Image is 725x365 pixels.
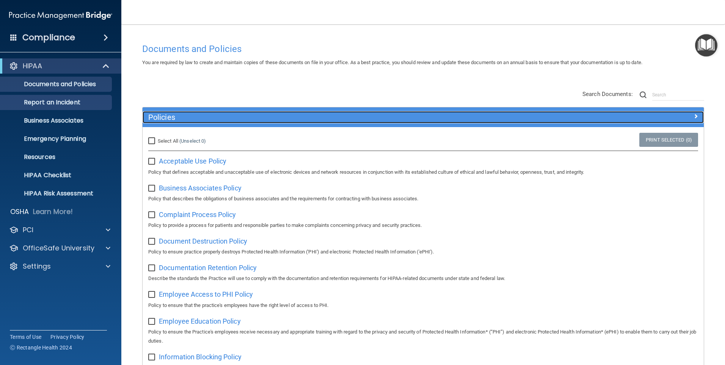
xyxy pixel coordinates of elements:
[5,117,108,124] p: Business Associates
[23,225,33,234] p: PCI
[23,61,42,71] p: HIPAA
[33,207,73,216] p: Learn More!
[148,194,698,203] p: Policy that describes the obligations of business associates and the requirements for contracting...
[10,207,29,216] p: OSHA
[9,225,110,234] a: PCI
[5,99,108,106] p: Report an Incident
[594,311,716,341] iframe: Drift Widget Chat Controller
[5,153,108,161] p: Resources
[148,327,698,346] p: Policy to ensure the Practice's employees receive necessary and appropriate training with regard ...
[639,133,698,147] a: Print Selected (0)
[5,135,108,143] p: Emergency Planning
[159,290,253,298] span: Employee Access to PHI Policy
[50,333,85,341] a: Privacy Policy
[142,60,642,65] span: You are required by law to create and maintain copies of these documents on file in your office. ...
[10,333,41,341] a: Terms of Use
[148,274,698,283] p: Describe the standards the Practice will use to comply with the documentation and retention requi...
[23,244,94,253] p: OfficeSafe University
[159,184,242,192] span: Business Associates Policy
[159,353,242,361] span: Information Blocking Policy
[5,171,108,179] p: HIPAA Checklist
[148,138,157,144] input: Select All (Unselect 0)
[148,113,558,121] h5: Policies
[9,262,110,271] a: Settings
[142,44,704,54] h4: Documents and Policies
[148,168,698,177] p: Policy that defines acceptable and unacceptable use of electronic devices and network resources i...
[22,32,75,43] h4: Compliance
[179,138,206,144] a: (Unselect 0)
[5,80,108,88] p: Documents and Policies
[148,301,698,310] p: Policy to ensure that the practice's employees have the right level of access to PHI.
[159,157,226,165] span: Acceptable Use Policy
[159,317,241,325] span: Employee Education Policy
[9,8,112,23] img: PMB logo
[159,237,247,245] span: Document Destruction Policy
[582,91,633,98] span: Search Documents:
[159,264,257,272] span: Documentation Retention Policy
[148,247,698,256] p: Policy to ensure practice properly destroys Protected Health Information ('PHI') and electronic P...
[10,344,72,351] span: Ⓒ Rectangle Health 2024
[159,211,236,219] span: Complaint Process Policy
[652,89,704,101] input: Search
[23,262,51,271] p: Settings
[5,190,108,197] p: HIPAA Risk Assessment
[148,221,698,230] p: Policy to provide a process for patients and responsible parties to make complaints concerning pr...
[148,111,698,123] a: Policies
[9,244,110,253] a: OfficeSafe University
[695,34,717,57] button: Open Resource Center
[9,61,110,71] a: HIPAA
[640,91,647,98] img: ic-search.3b580494.png
[158,138,178,144] span: Select All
